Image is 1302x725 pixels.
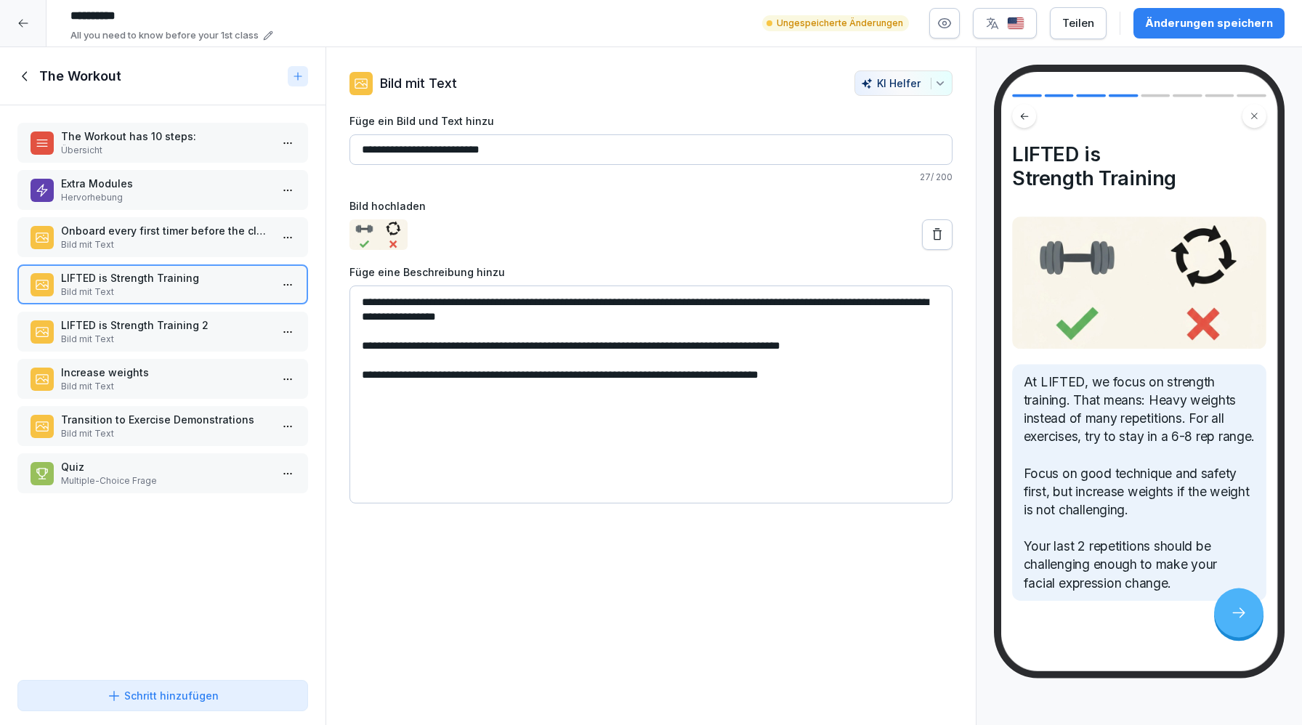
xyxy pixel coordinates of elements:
[17,170,308,210] div: Extra ModulesHervorhebung
[61,238,270,251] p: Bild mit Text
[1062,15,1094,31] div: Teilen
[61,317,270,333] p: LIFTED is Strength Training 2
[1050,7,1107,39] button: Teilen
[61,191,270,204] p: Hervorhebung
[380,73,457,93] p: Bild mit Text
[61,427,270,440] p: Bild mit Text
[1007,17,1024,31] img: us.svg
[39,68,121,85] h1: The Workout
[17,312,308,352] div: LIFTED is Strength Training 2Bild mit Text
[61,176,270,191] p: Extra Modules
[61,285,270,299] p: Bild mit Text
[61,333,270,346] p: Bild mit Text
[17,453,308,493] div: QuizMultiple-Choice Frage
[61,223,270,238] p: Onboard every first timer before the class starts
[61,365,270,380] p: Increase weights
[17,264,308,304] div: LIFTED is Strength TrainingBild mit Text
[1133,8,1285,39] button: Änderungen speichern
[861,77,946,89] div: KI Helfer
[61,412,270,427] p: Transition to Exercise Demonstrations
[854,70,953,96] button: KI Helfer
[777,17,903,30] p: Ungespeicherte Änderungen
[17,680,308,711] button: Schritt hinzufügen
[17,217,308,257] div: Onboard every first timer before the class startsBild mit Text
[61,270,270,285] p: LIFTED is Strength Training
[349,113,953,129] label: Füge ein Bild und Text hinzu
[17,123,308,163] div: The Workout has 10 steps:Übersicht
[61,459,270,474] p: Quiz
[349,171,953,184] p: 27 / 200
[1012,142,1266,190] h4: LIFTED is Strength Training
[349,219,408,250] img: fml3lruc2u5y5222515fb3af.png
[1012,216,1266,349] img: Bild und Text Vorschau
[70,28,259,43] p: All you need to know before your 1st class
[1145,15,1273,31] div: Änderungen speichern
[61,474,270,487] p: Multiple-Choice Frage
[107,688,219,703] div: Schritt hinzufügen
[61,144,270,157] p: Übersicht
[61,380,270,393] p: Bild mit Text
[17,359,308,399] div: Increase weightsBild mit Text
[17,406,308,446] div: Transition to Exercise DemonstrationsBild mit Text
[349,198,953,214] label: Bild hochladen
[349,264,953,280] label: Füge eine Beschreibung hinzu
[61,129,270,144] p: The Workout has 10 steps:
[1024,373,1255,593] p: At LIFTED, we focus on strength training. That means: Heavy weights instead of many repetitions. ...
